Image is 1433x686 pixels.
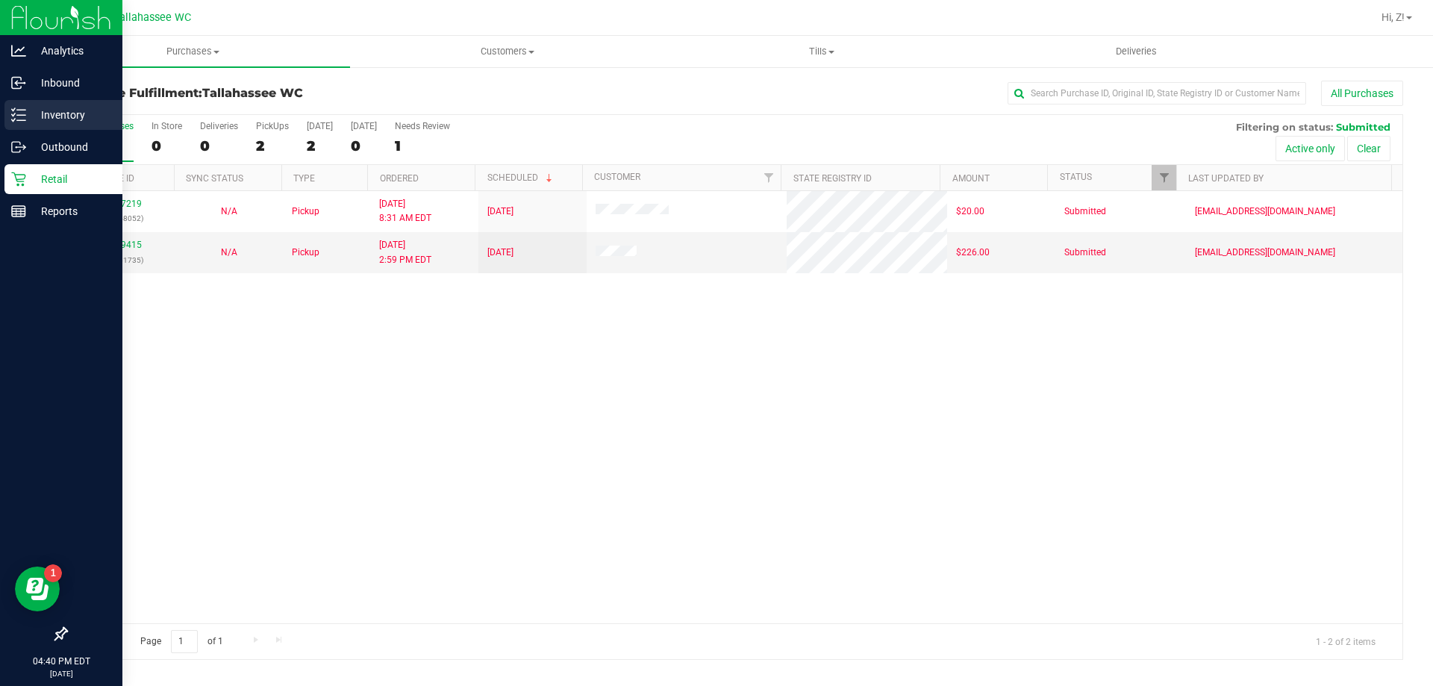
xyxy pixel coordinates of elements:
[1188,173,1264,184] a: Last Updated By
[350,36,664,67] a: Customers
[594,172,640,182] a: Customer
[15,567,60,611] iframe: Resource center
[395,137,450,155] div: 1
[44,564,62,582] iframe: Resource center unread badge
[351,137,377,155] div: 0
[307,137,333,155] div: 2
[1064,246,1106,260] span: Submitted
[26,202,116,220] p: Reports
[221,247,237,258] span: Not Applicable
[1276,136,1345,161] button: Active only
[1236,121,1333,133] span: Filtering on status:
[979,36,1293,67] a: Deliveries
[379,238,431,266] span: [DATE] 2:59 PM EDT
[221,205,237,219] button: N/A
[351,45,664,58] span: Customers
[256,137,289,155] div: 2
[293,173,315,184] a: Type
[152,121,182,131] div: In Store
[26,106,116,124] p: Inventory
[292,246,319,260] span: Pickup
[1008,82,1306,105] input: Search Purchase ID, Original ID, State Registry ID or Customer Name...
[36,45,350,58] span: Purchases
[351,121,377,131] div: [DATE]
[395,121,450,131] div: Needs Review
[487,205,513,219] span: [DATE]
[221,206,237,216] span: Not Applicable
[1195,246,1335,260] span: [EMAIL_ADDRESS][DOMAIN_NAME]
[26,170,116,188] p: Retail
[956,205,984,219] span: $20.00
[200,121,238,131] div: Deliveries
[307,121,333,131] div: [DATE]
[11,172,26,187] inline-svg: Retail
[11,75,26,90] inline-svg: Inbound
[221,246,237,260] button: N/A
[956,246,990,260] span: $226.00
[952,173,990,184] a: Amount
[487,246,513,260] span: [DATE]
[11,204,26,219] inline-svg: Reports
[379,197,431,225] span: [DATE] 8:31 AM EDT
[26,138,116,156] p: Outbound
[1382,11,1405,23] span: Hi, Z!
[1336,121,1390,133] span: Submitted
[664,36,978,67] a: Tills
[665,45,978,58] span: Tills
[1321,81,1403,106] button: All Purchases
[256,121,289,131] div: PickUps
[11,140,26,155] inline-svg: Outbound
[7,668,116,679] p: [DATE]
[11,43,26,58] inline-svg: Analytics
[1195,205,1335,219] span: [EMAIL_ADDRESS][DOMAIN_NAME]
[66,87,511,100] h3: Purchase Fulfillment:
[113,11,191,24] span: Tallahassee WC
[487,172,555,183] a: Scheduled
[11,107,26,122] inline-svg: Inventory
[200,137,238,155] div: 0
[793,173,872,184] a: State Registry ID
[26,74,116,92] p: Inbound
[7,655,116,668] p: 04:40 PM EDT
[202,86,303,100] span: Tallahassee WC
[380,173,419,184] a: Ordered
[756,165,781,190] a: Filter
[100,199,142,209] a: 11997219
[26,42,116,60] p: Analytics
[171,630,198,653] input: 1
[152,137,182,155] div: 0
[1152,165,1176,190] a: Filter
[186,173,243,184] a: Sync Status
[128,630,235,653] span: Page of 1
[1060,172,1092,182] a: Status
[292,205,319,219] span: Pickup
[1347,136,1390,161] button: Clear
[100,240,142,250] a: 11999415
[1064,205,1106,219] span: Submitted
[36,36,350,67] a: Purchases
[1304,630,1387,652] span: 1 - 2 of 2 items
[1096,45,1177,58] span: Deliveries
